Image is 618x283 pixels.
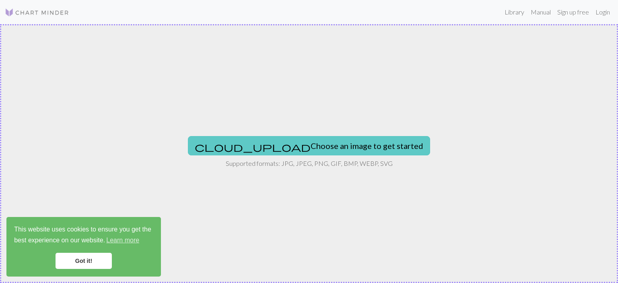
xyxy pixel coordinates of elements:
[592,4,613,20] a: Login
[105,234,140,246] a: learn more about cookies
[6,217,161,277] div: cookieconsent
[226,159,393,168] p: Supported formats: JPG, JPEG, PNG, GIF, BMP, WEBP, SVG
[56,253,112,269] a: dismiss cookie message
[527,4,554,20] a: Manual
[188,136,430,155] button: Choose an image to get started
[195,141,311,153] span: cloud_upload
[501,4,527,20] a: Library
[554,4,592,20] a: Sign up free
[5,8,69,17] img: Logo
[14,225,153,246] span: This website uses cookies to ensure you get the best experience on our website.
